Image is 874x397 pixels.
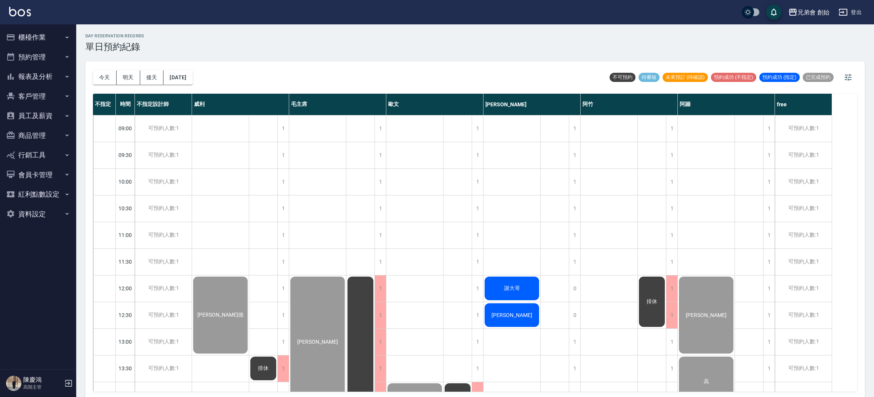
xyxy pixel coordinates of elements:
div: 13:00 [116,328,135,355]
button: 會員卡管理 [3,165,73,185]
img: Person [6,376,21,391]
span: 排休 [645,298,659,305]
button: 紅利點數設定 [3,184,73,204]
div: 1 [277,355,289,382]
div: 1 [472,355,483,382]
span: 不可預約 [610,74,635,81]
div: 1 [472,115,483,142]
button: 行銷工具 [3,145,73,165]
span: [PERSON_NAME]德 [196,312,245,319]
div: 1 [277,249,289,275]
div: 1 [375,169,386,195]
div: 1 [472,329,483,355]
h5: 陳慶鴻 [23,376,62,384]
button: 報表及分析 [3,67,73,86]
span: 待審核 [639,74,660,81]
div: 可預約人數:1 [135,195,192,222]
span: 高 [702,378,711,385]
div: 1 [277,329,289,355]
div: 12:00 [116,275,135,302]
div: 1 [277,169,289,195]
div: 1 [375,195,386,222]
div: 1 [472,275,483,302]
div: 1 [569,195,580,222]
div: 阿竹 [581,94,678,115]
div: 1 [375,142,386,168]
div: 11:00 [116,222,135,248]
div: 1 [375,302,386,328]
div: 歐文 [386,94,483,115]
div: 1 [569,222,580,248]
div: 1 [277,275,289,302]
div: 1 [569,169,580,195]
div: 可預約人數:1 [135,275,192,302]
div: 威利 [192,94,289,115]
div: 可預約人數:1 [775,275,832,302]
button: 員工及薪資 [3,106,73,126]
div: 1 [569,115,580,142]
div: 1 [666,115,677,142]
button: 資料設定 [3,204,73,224]
div: 1 [277,222,289,248]
button: 後天 [140,70,164,85]
img: Logo [9,7,31,16]
div: 1 [472,222,483,248]
span: 預約成功 (指定) [759,74,800,81]
div: 0 [569,275,580,302]
div: 11:30 [116,248,135,275]
div: 1 [763,302,775,328]
div: 1 [277,142,289,168]
div: 不指定設計師 [135,94,192,115]
div: 1 [472,142,483,168]
button: save [766,5,781,20]
div: 可預約人數:1 [135,222,192,248]
div: 1 [763,142,775,168]
button: 登出 [836,5,865,19]
div: 毛主席 [289,94,386,115]
div: 1 [375,275,386,302]
div: 可預約人數:1 [775,329,832,355]
div: 1 [666,142,677,168]
div: 1 [666,329,677,355]
h3: 單日預約紀錄 [85,42,144,52]
div: 1 [666,355,677,382]
div: 1 [666,169,677,195]
div: 兄弟會 創始 [797,8,829,17]
div: 可預約人數:1 [775,355,832,382]
span: [PERSON_NAME] [296,339,339,345]
div: 阿蹦 [678,94,775,115]
div: 09:00 [116,115,135,142]
div: 可預約人數:1 [775,169,832,195]
button: [DATE] [163,70,192,85]
div: 1 [277,115,289,142]
div: 1 [472,302,483,328]
button: 今天 [93,70,117,85]
div: 可預約人數:1 [775,115,832,142]
div: 不指定 [93,94,116,115]
div: 1 [472,195,483,222]
div: 1 [375,329,386,355]
button: 客戶管理 [3,86,73,106]
div: 1 [569,355,580,382]
button: 商品管理 [3,126,73,146]
div: 1 [666,249,677,275]
div: 1 [666,302,677,328]
button: 預約管理 [3,47,73,67]
div: 1 [277,195,289,222]
div: 可預約人數:1 [775,195,832,222]
div: 可預約人數:1 [775,249,832,275]
div: 1 [277,302,289,328]
div: 0 [569,302,580,328]
div: 可預約人數:1 [135,169,192,195]
button: 櫃檯作業 [3,27,73,47]
div: 1 [375,222,386,248]
div: 可預約人數:1 [135,302,192,328]
span: [PERSON_NAME] [684,312,728,318]
div: 1 [472,249,483,275]
div: 可預約人數:1 [135,329,192,355]
div: free [775,94,832,115]
button: 明天 [117,70,140,85]
div: 1 [666,222,677,248]
div: 可預約人數:1 [135,355,192,382]
div: 1 [569,142,580,168]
